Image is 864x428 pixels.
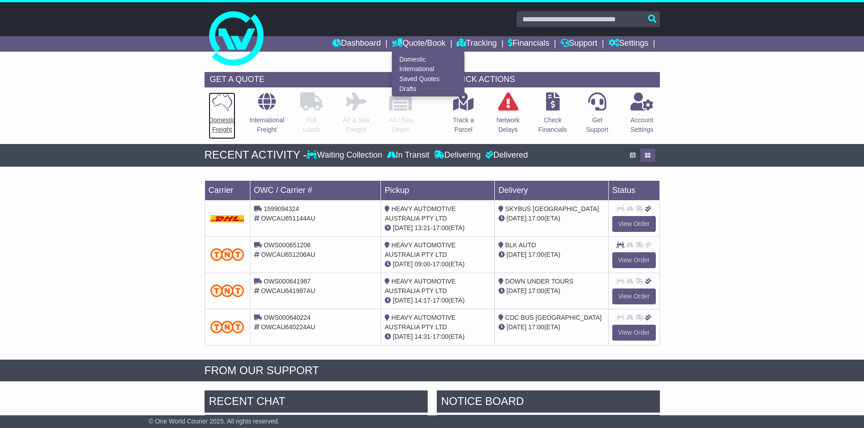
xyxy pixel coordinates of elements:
span: HEAVY AUTOMOTIVE AUSTRALIA PTY LTD [385,314,455,331]
span: BLK AUTO [505,241,536,249]
a: Saved Quotes [392,74,464,84]
div: Delivering [432,150,483,160]
a: View Order [612,216,656,232]
td: Carrier [205,180,250,200]
span: [DATE] [393,297,413,304]
span: 14:17 [415,297,430,304]
span: OWCAU641987AU [261,287,315,294]
span: HEAVY AUTOMOTIVE AUSTRALIA PTY LTD [385,278,455,294]
a: International [392,64,464,74]
a: AccountSettings [630,92,654,139]
img: DHL.png [210,215,244,222]
div: GET A QUOTE [205,72,419,87]
span: 1599094324 [264,205,299,212]
span: OWCAU640224AU [261,323,315,331]
span: © One World Courier 2025. All rights reserved. [149,418,280,425]
img: TNT_Domestic.png [210,248,244,260]
p: Air & Sea Freight [343,115,370,135]
div: (ETA) [498,286,605,296]
a: InternationalFreight [249,92,285,139]
td: OWC / Carrier # [250,180,381,200]
div: RECENT CHAT [205,390,428,415]
p: Air / Sea Depot [389,115,413,135]
p: Domestic Freight [209,115,235,135]
span: [DATE] [507,215,527,222]
img: TNT_Domestic.png [210,321,244,333]
a: Domestic [392,54,464,64]
span: OWCAU651144AU [261,215,315,222]
div: (ETA) [498,322,605,332]
a: Tracking [457,36,497,52]
p: Get Support [586,115,608,135]
p: Full Loads [300,115,323,135]
img: TNT_Domestic.png [210,284,244,297]
a: Financials [508,36,549,52]
span: 17:00 [528,251,544,258]
span: HEAVY AUTOMOTIVE AUSTRALIA PTY LTD [385,205,455,222]
span: [DATE] [507,323,527,331]
a: NetworkDelays [496,92,520,139]
span: [DATE] [393,260,413,268]
span: [DATE] [393,333,413,340]
a: Track aParcel [453,92,474,139]
span: [DATE] [507,287,527,294]
a: Support [561,36,597,52]
a: View Order [612,289,656,304]
a: Dashboard [332,36,381,52]
div: - (ETA) [385,223,491,233]
div: - (ETA) [385,296,491,305]
span: 13:21 [415,224,430,231]
span: 17:00 [433,297,449,304]
div: (ETA) [498,214,605,223]
a: View Order [612,252,656,268]
div: - (ETA) [385,332,491,341]
p: Account Settings [630,115,654,135]
span: 17:00 [433,260,449,268]
a: DomesticFreight [208,92,235,139]
p: Check Financials [538,115,567,135]
span: OWS000651206 [264,241,311,249]
td: Delivery [494,180,608,200]
p: Track a Parcel [453,115,474,135]
span: 17:00 [433,224,449,231]
div: In Transit [385,150,432,160]
span: CDC BUS [GEOGRAPHIC_DATA] [505,314,602,321]
div: (ETA) [498,250,605,260]
div: NOTICE BOARD [437,390,660,415]
span: 17:00 [528,287,544,294]
div: QUICK ACTIONS [446,72,660,87]
div: Delivered [483,150,528,160]
span: OWCAU651206AU [261,251,315,258]
span: 17:00 [528,215,544,222]
a: CheckFinancials [538,92,567,139]
div: - (ETA) [385,260,491,269]
p: Network Delays [496,115,519,135]
a: Quote/Book [392,36,445,52]
div: RECENT ACTIVITY - [205,149,307,162]
td: Pickup [381,180,495,200]
p: International Freight [249,115,284,135]
div: Waiting Collection [307,150,384,160]
div: Quote/Book [392,52,464,96]
span: DOWN UNDER TOURS [505,278,573,285]
div: FROM OUR SUPPORT [205,364,660,377]
span: 17:00 [433,333,449,340]
a: Settings [609,36,649,52]
span: 17:00 [528,323,544,331]
span: HEAVY AUTOMOTIVE AUSTRALIA PTY LTD [385,241,455,258]
span: 14:31 [415,333,430,340]
span: OWS000641987 [264,278,311,285]
td: Status [608,180,659,200]
span: [DATE] [393,224,413,231]
a: Drafts [392,84,464,94]
span: SKYBUS [GEOGRAPHIC_DATA] [505,205,599,212]
a: View Order [612,325,656,341]
span: 09:00 [415,260,430,268]
span: [DATE] [507,251,527,258]
a: GetSupport [586,92,609,139]
span: OWS000640224 [264,314,311,321]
